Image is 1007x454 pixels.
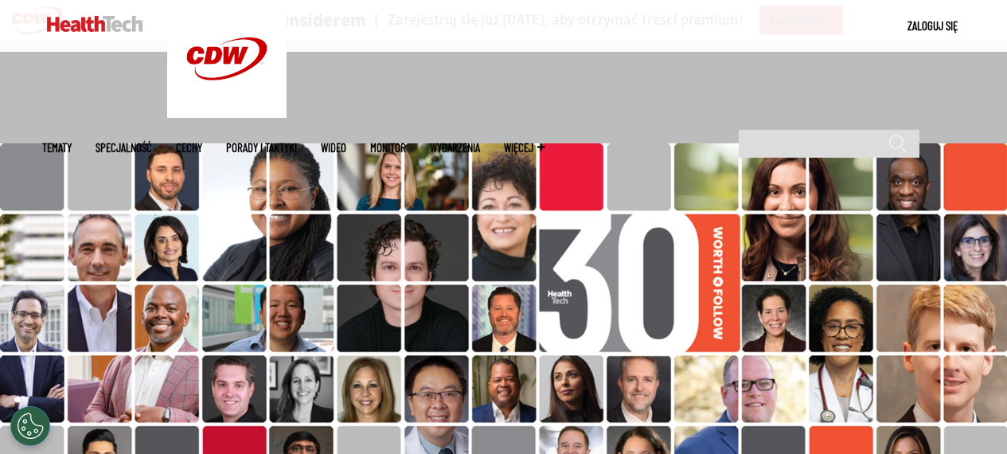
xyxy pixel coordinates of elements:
a: Monitor [370,142,406,154]
a: CDW [167,105,287,122]
a: Cechy [176,142,202,154]
div: Menu użytkownika [907,18,958,34]
a: Porady i taktyki [226,142,297,154]
font: Więcej [504,140,533,155]
img: Dom [47,16,143,32]
div: Ustawienia plików cookie [10,406,50,446]
a: Zaloguj się [907,18,958,33]
font: Monitor [370,140,406,155]
font: Tematy [42,140,72,155]
a: Wydarzenia [430,142,480,154]
a: Wideo [321,142,346,154]
font: Wydarzenia [430,140,480,155]
font: Cechy [176,140,202,155]
button: Otwórz Preferencje [10,406,50,446]
font: Porady i taktyki [226,140,297,155]
font: Wideo [321,140,346,155]
font: Specjalność [96,140,152,155]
